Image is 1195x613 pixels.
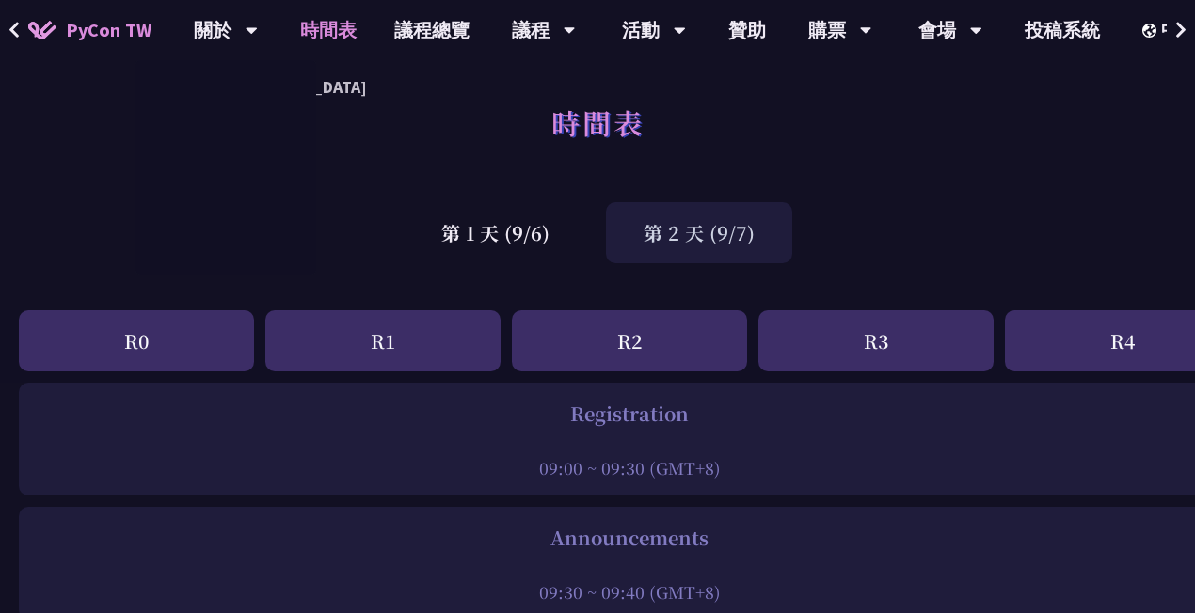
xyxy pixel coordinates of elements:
[1142,24,1161,38] img: Locale Icon
[758,310,994,371] div: R3
[606,202,792,263] div: 第 2 天 (9/7)
[9,7,170,54] a: PyCon TW
[28,21,56,39] img: Home icon of PyCon TW 2025
[265,310,501,371] div: R1
[66,16,151,44] span: PyCon TW
[135,65,316,109] a: PyCon [GEOGRAPHIC_DATA]
[404,202,587,263] div: 第 1 天 (9/6)
[512,310,747,371] div: R2
[551,94,645,150] h1: 時間表
[19,310,254,371] div: R0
